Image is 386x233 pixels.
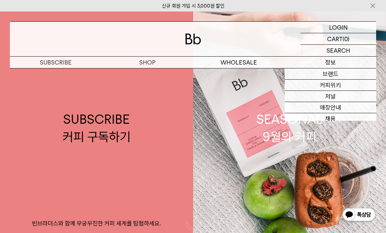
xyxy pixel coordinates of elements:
p: WHOLESALE [193,57,285,68]
p: SEARCH [326,45,350,56]
img: 카카오톡 채널 1:1 채팅 버튼 [342,207,376,223]
a: 커피위키 [285,80,376,91]
a: 신규 회원 가입 시 3,000원 할인 [162,3,224,9]
p: 정보 [285,57,376,68]
a: LOGIN [300,22,376,33]
a: SHOP [101,57,193,68]
a: 채용 [285,113,376,124]
img: 로고 [185,34,201,44]
a: 저널 [285,91,376,102]
a: CART (0) [300,33,376,45]
div: SUBSCRIBE 커피 구독하기 [63,111,131,145]
a: SUBSCRIBE [10,57,101,68]
a: 매장안내 [285,102,376,113]
p: CART [327,33,343,44]
a: 브랜드 [285,68,376,80]
div: SEASONAL 9월의 커피 [256,111,323,145]
p: LOGIN [329,22,348,33]
p: (0) [343,33,349,44]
